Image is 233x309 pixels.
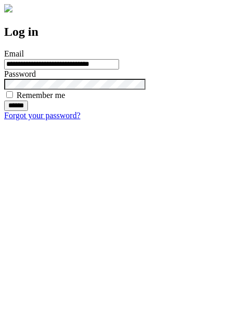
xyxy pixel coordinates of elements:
label: Email [4,49,24,58]
a: Forgot your password? [4,111,80,120]
h2: Log in [4,25,229,39]
img: logo-4e3dc11c47720685a147b03b5a06dd966a58ff35d612b21f08c02c0306f2b779.png [4,4,12,12]
label: Remember me [17,91,65,100]
label: Password [4,69,36,78]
